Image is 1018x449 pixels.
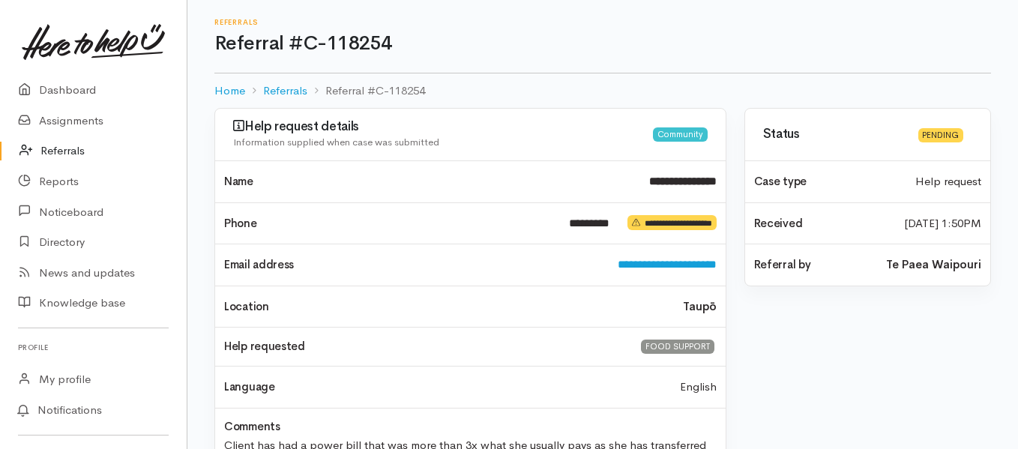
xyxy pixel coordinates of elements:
[224,259,600,271] h4: Email address
[906,173,990,190] div: Help request
[307,82,425,100] li: Referral #C-118254
[754,217,886,230] h4: Received
[641,340,714,354] div: FOOD SUPPORT
[224,301,665,313] h4: Location
[671,379,726,396] div: English
[224,381,275,394] h4: Language
[214,73,991,109] nav: breadcrumb
[754,175,897,188] h4: Case type
[214,82,245,100] a: Home
[224,340,621,353] h4: Help requested
[263,82,307,100] a: Referrals
[653,127,707,142] div: Community
[683,298,717,316] b: Taupō
[904,215,981,232] time: [DATE] 1:50PM
[224,421,280,433] h4: Comments
[233,136,439,148] span: Information supplied when case was submitted
[233,119,653,134] h3: Help request details
[886,256,981,274] b: Te Paea Waipouri
[214,33,991,55] h1: Referral #C-118254
[18,337,169,358] h6: Profile
[224,175,631,188] h4: Name
[214,18,991,26] h6: Referrals
[754,259,868,271] h4: Referral by
[918,128,963,142] div: Pending
[224,217,551,230] h4: Phone
[763,127,909,142] h3: Status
